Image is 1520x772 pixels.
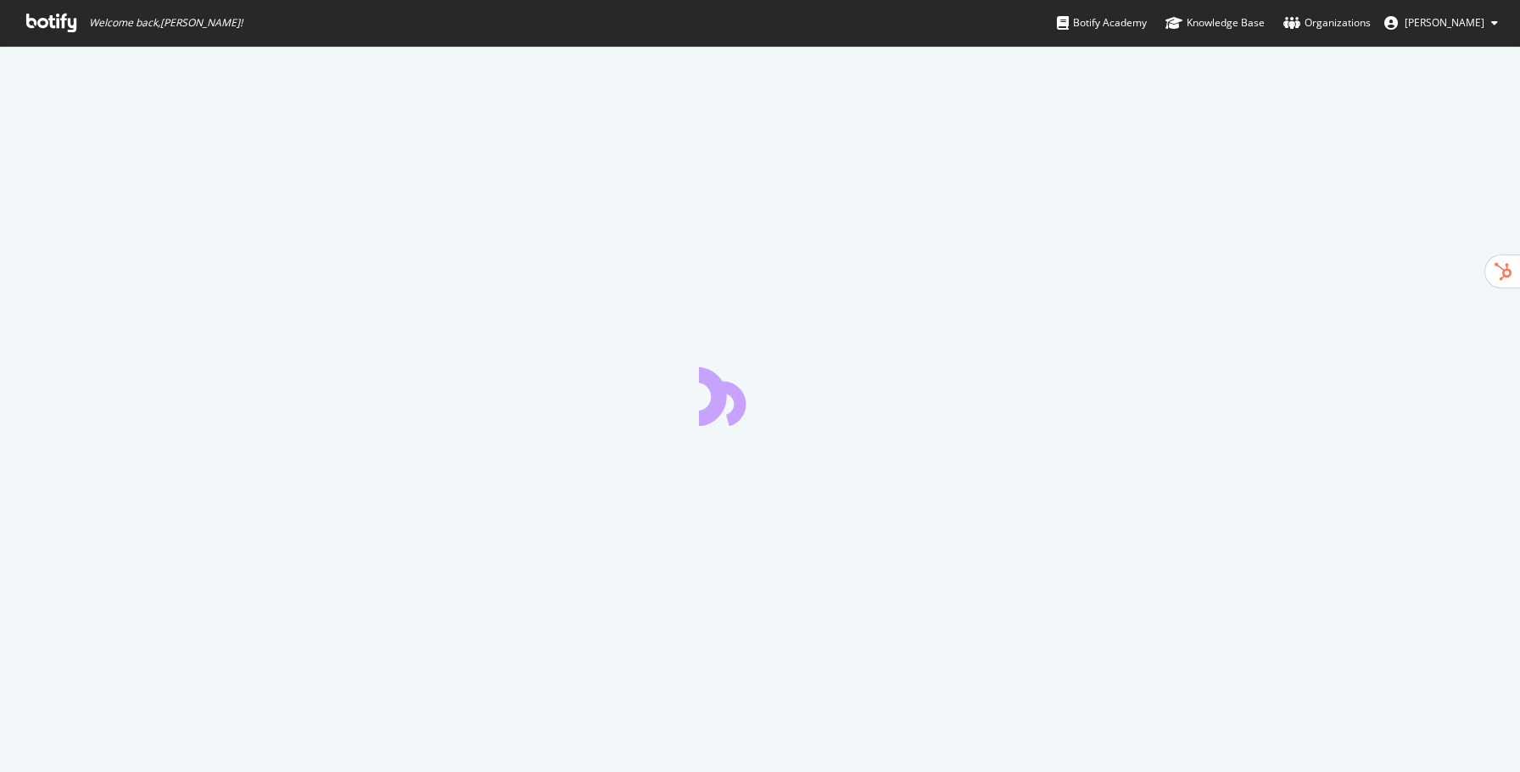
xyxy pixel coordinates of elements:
[1283,14,1371,31] div: Organizations
[699,365,821,426] div: animation
[89,16,243,30] span: Welcome back, [PERSON_NAME] !
[1057,14,1147,31] div: Botify Academy
[1405,15,1484,30] span: Olivier Job
[1371,9,1512,36] button: [PERSON_NAME]
[1165,14,1265,31] div: Knowledge Base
